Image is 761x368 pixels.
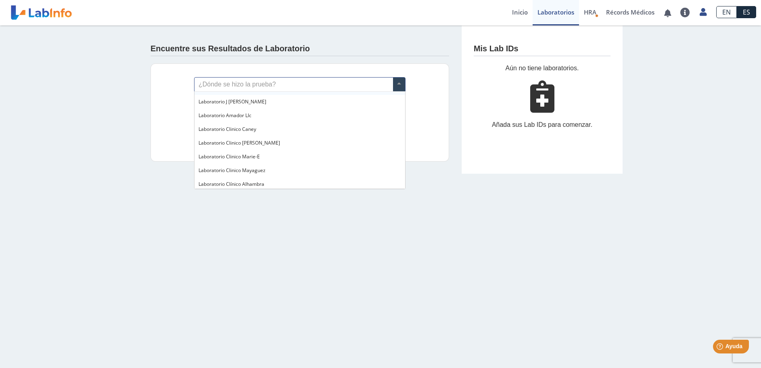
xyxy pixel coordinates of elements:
[199,126,256,132] span: Laboratorio Clinico Caney
[474,120,610,130] div: Añada sus Lab IDs para comenzar.
[716,6,737,18] a: EN
[199,181,264,187] span: Laboratorio Clínico Alhambra
[151,44,310,54] h4: Encuentre sus Resultados de Laboratorio
[584,8,596,16] span: HRA
[199,112,251,119] span: Laboratorio Amador Llc
[194,91,406,189] ng-dropdown-panel: Options list
[737,6,756,18] a: ES
[474,63,610,73] div: Aún no tiene laboratorios.
[199,153,260,160] span: Laboratorio Clinico Marie-e
[199,139,280,146] span: Laboratorio Clinico [PERSON_NAME]
[199,98,266,105] span: Laboratorio J [PERSON_NAME]
[689,336,752,359] iframe: Help widget launcher
[474,44,518,54] h4: Mis Lab IDs
[199,167,266,174] span: Laboratorio Clinico Mayaguez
